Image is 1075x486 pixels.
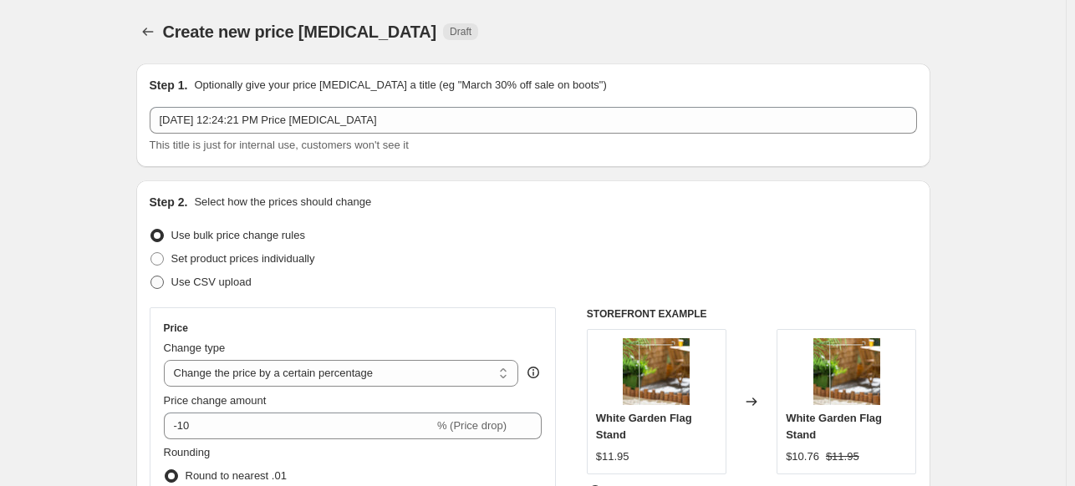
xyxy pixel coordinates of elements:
[525,364,542,381] div: help
[150,139,409,151] span: This title is just for internal use, customers won't see it
[826,448,859,465] strike: $11.95
[171,252,315,265] span: Set product prices individually
[164,394,267,407] span: Price change amount
[813,338,880,405] img: 3909_834f32d5-612f-4ea1-bcb2-0ce28518028b_80x.jpg
[786,412,882,441] span: White Garden Flag Stand
[171,276,252,288] span: Use CSV upload
[164,413,434,439] input: -15
[164,342,226,354] span: Change type
[186,469,287,482] span: Round to nearest .01
[194,194,371,210] p: Select how the prices should change
[623,338,690,405] img: 3909_834f32d5-612f-4ea1-bcb2-0ce28518028b_80x.jpg
[171,229,305,241] span: Use bulk price change rules
[596,412,692,441] span: White Garden Flag Stand
[164,446,211,458] span: Rounding
[136,20,160,43] button: Price change jobs
[150,194,188,210] h2: Step 2.
[437,419,507,432] span: % (Price drop)
[163,23,437,41] span: Create new price [MEDICAL_DATA]
[164,321,188,335] h3: Price
[596,448,629,465] div: $11.95
[587,307,917,321] h6: STOREFRONT EXAMPLE
[194,77,606,94] p: Optionally give your price [MEDICAL_DATA] a title (eg "March 30% off sale on boots")
[450,25,471,38] span: Draft
[150,107,917,134] input: 30% off holiday sale
[150,77,188,94] h2: Step 1.
[786,448,819,465] div: $10.76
